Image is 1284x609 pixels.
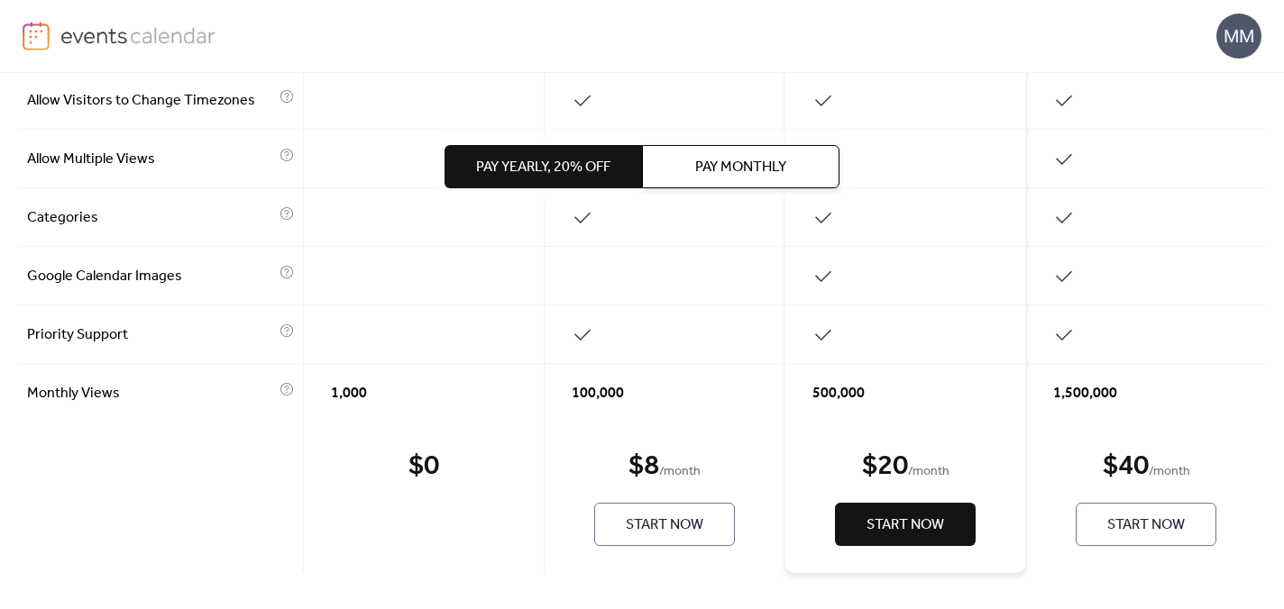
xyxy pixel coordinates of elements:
span: Start Now [1107,514,1185,536]
div: $ 8 [628,449,659,485]
div: $ 0 [408,449,439,485]
button: Pay Yearly, 20% off [445,145,642,188]
span: Start Now [626,514,703,536]
div: $ 20 [862,449,908,485]
span: / month [659,461,701,483]
div: $ 40 [1103,449,1149,485]
span: Allow Multiple Views [27,149,275,170]
button: Start Now [835,503,976,546]
button: Start Now [594,503,735,546]
span: Pay Yearly, 20% off [476,157,610,178]
span: / month [908,461,949,483]
span: 100,000 [572,383,624,404]
span: Allow Visitors to Change Timezones [27,90,275,112]
span: Categories [27,207,275,229]
span: / month [1149,461,1190,483]
span: Google Calendar Images [27,266,275,287]
span: Start Now [867,514,944,536]
span: Priority Support [27,324,275,346]
span: 1,000 [331,383,367,404]
button: Start Now [1076,503,1216,546]
img: logo-type [60,22,216,49]
span: Monthly Views [27,383,275,404]
span: 500,000 [812,383,865,404]
div: MM [1216,14,1261,59]
img: logo [23,22,50,50]
span: Pay Monthly [695,157,786,178]
span: 1,500,000 [1053,383,1117,404]
button: Pay Monthly [642,145,839,188]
